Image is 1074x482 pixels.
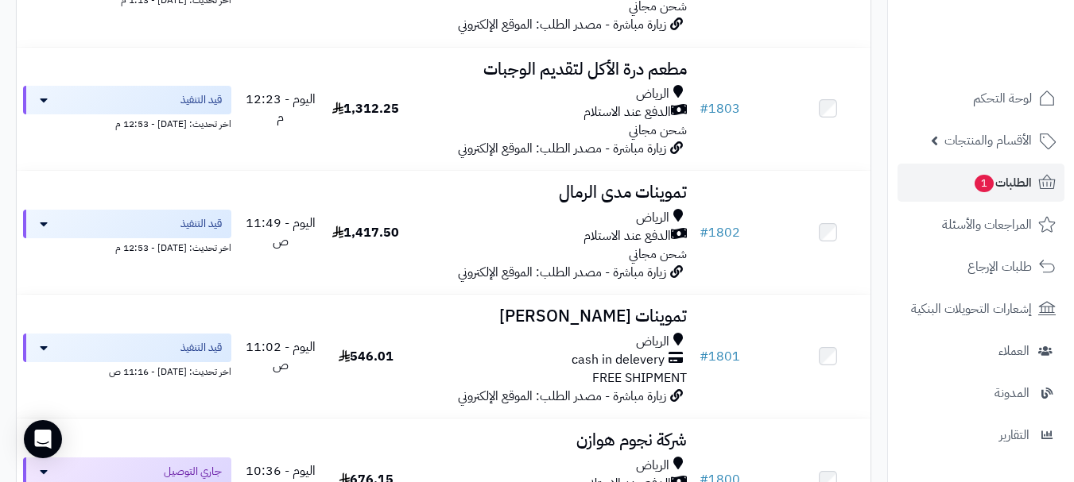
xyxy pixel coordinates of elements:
[584,227,671,245] span: الدفع عند الاستلام
[458,263,666,282] span: زيارة مباشرة - مصدر الطلب: الموقع الإلكتروني
[898,332,1064,370] a: العملاء
[23,114,231,131] div: اخر تحديث: [DATE] - 12:53 م
[415,60,687,79] h3: مطعم درة الأكل لتقديم الوجبات
[700,223,740,242] a: #1802
[944,129,1032,152] span: الأقسام والمنتجات
[23,362,231,379] div: اخر تحديث: [DATE] - 11:16 ص
[898,206,1064,244] a: المراجعات والأسئلة
[572,351,665,369] span: cash in delevery
[180,340,222,356] span: قيد التنفيذ
[898,416,1064,454] a: التقارير
[339,347,394,366] span: 546.01
[415,431,687,449] h3: شركة نجوم هوازن
[23,238,231,255] div: اخر تحديث: [DATE] - 12:53 م
[973,172,1032,194] span: الطلبات
[942,214,1032,236] span: المراجعات والأسئلة
[995,382,1029,404] span: المدونة
[629,245,687,264] span: شحن مجاني
[636,333,669,351] span: الرياض
[458,387,666,406] span: زيارة مباشرة - مصدر الطلب: الموقع الإلكتروني
[911,298,1032,320] span: إشعارات التحويلات البنكية
[415,307,687,326] h3: تموينات [PERSON_NAME]
[898,79,1064,118] a: لوحة التحكم
[898,290,1064,328] a: إشعارات التحويلات البنكية
[332,223,399,242] span: 1,417.50
[999,424,1029,446] span: التقارير
[636,457,669,475] span: الرياض
[966,29,1059,62] img: logo-2.png
[898,374,1064,412] a: المدونة
[592,368,687,388] span: FREE SHIPMENT
[700,347,740,366] a: #1801
[636,85,669,103] span: الرياض
[700,223,708,242] span: #
[998,340,1029,362] span: العملاء
[24,420,62,458] div: Open Intercom Messenger
[700,347,708,366] span: #
[973,87,1032,110] span: لوحة التحكم
[629,121,687,140] span: شحن مجاني
[584,103,671,121] span: الدفع عند الاستلام
[164,464,222,480] span: جاري التوصيل
[967,256,1032,278] span: طلبات الإرجاع
[458,139,666,158] span: زيارة مباشرة - مصدر الطلب: الموقع الإلكتروني
[974,174,994,192] span: 1
[700,99,740,118] a: #1803
[246,337,316,375] span: اليوم - 11:02 ص
[246,90,316,127] span: اليوم - 12:23 م
[898,248,1064,286] a: طلبات الإرجاع
[458,15,666,34] span: زيارة مباشرة - مصدر الطلب: الموقع الإلكتروني
[415,183,687,202] h3: تموينات مدى الرمال
[180,216,222,232] span: قيد التنفيذ
[700,99,708,118] span: #
[246,214,316,251] span: اليوم - 11:49 ص
[636,209,669,227] span: الرياض
[332,99,399,118] span: 1,312.25
[180,92,222,108] span: قيد التنفيذ
[898,164,1064,202] a: الطلبات1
